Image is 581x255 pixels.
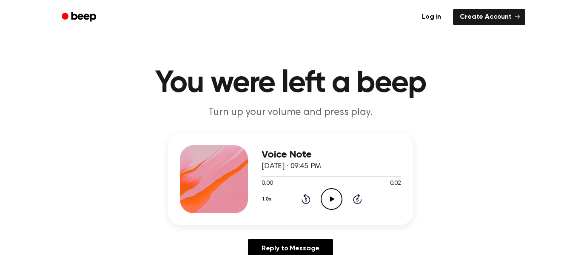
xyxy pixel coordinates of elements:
button: 1.0x [262,192,275,206]
span: 0:02 [390,179,401,188]
a: Create Account [453,9,525,25]
a: Beep [56,9,104,26]
h1: You were left a beep [73,68,508,99]
h3: Voice Note [262,149,401,160]
p: Turn up your volume and press play. [127,106,454,120]
span: 0:00 [262,179,273,188]
span: [DATE] · 09:45 PM [262,163,321,170]
a: Log in [415,9,448,25]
